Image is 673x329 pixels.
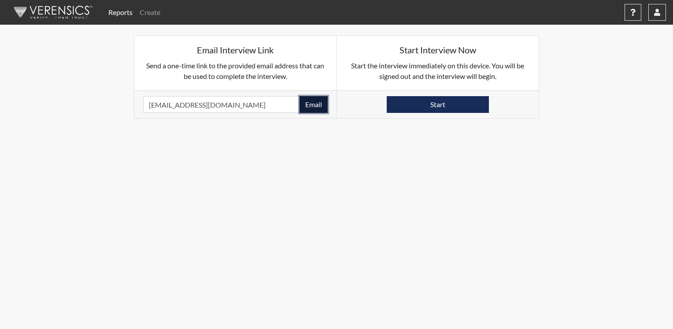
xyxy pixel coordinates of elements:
[387,96,489,113] button: Start
[346,45,530,55] h5: Start Interview Now
[136,4,164,21] a: Create
[143,60,328,82] p: Send a one-time link to the provided email address that can be used to complete the interview.
[143,45,328,55] h5: Email Interview Link
[143,96,300,113] input: Email Address
[300,96,328,113] button: Email
[346,60,530,82] p: Start the interview immediately on this device. You will be signed out and the interview will begin.
[105,4,136,21] a: Reports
